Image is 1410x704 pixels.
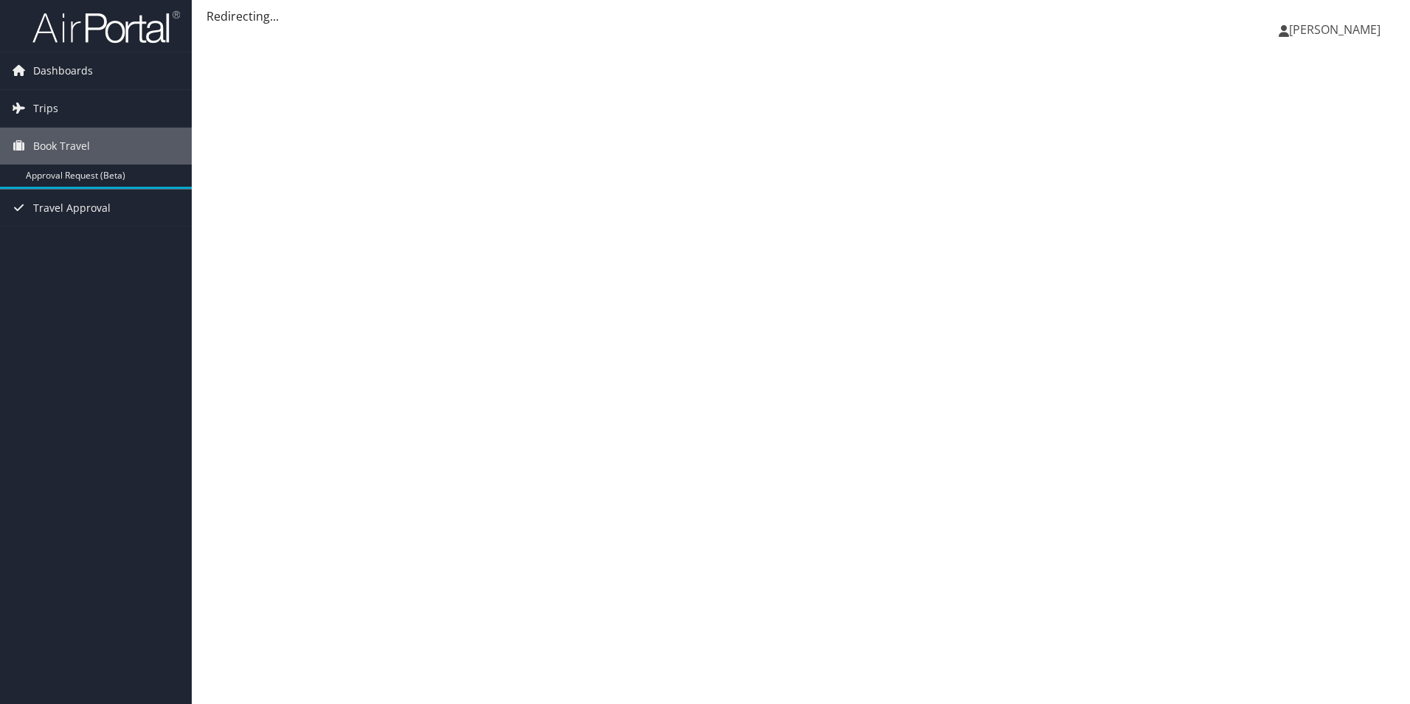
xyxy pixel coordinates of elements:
[206,7,1395,25] div: Redirecting...
[1289,21,1381,38] span: [PERSON_NAME]
[33,128,90,165] span: Book Travel
[33,90,58,127] span: Trips
[33,52,93,89] span: Dashboards
[33,190,111,227] span: Travel Approval
[32,10,180,44] img: airportal-logo.png
[1279,7,1395,52] a: [PERSON_NAME]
